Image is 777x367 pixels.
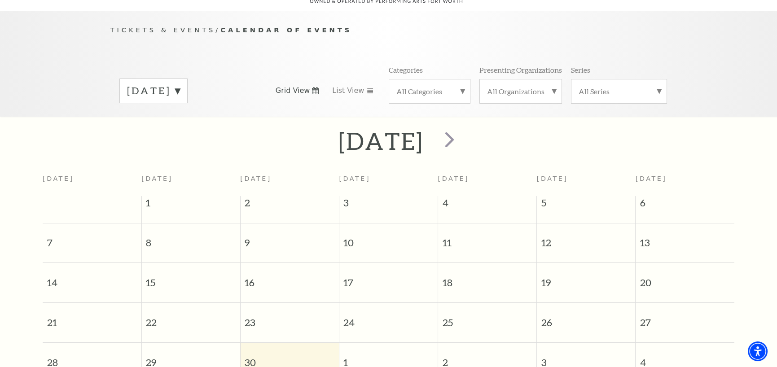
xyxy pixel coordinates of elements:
[537,196,635,214] span: 5
[438,175,470,182] span: [DATE]
[636,263,734,294] span: 20
[142,196,240,214] span: 1
[220,26,352,34] span: Calendar of Events
[338,127,423,155] h2: [DATE]
[479,65,562,74] p: Presenting Organizations
[537,175,568,182] span: [DATE]
[339,223,438,254] span: 10
[636,223,734,254] span: 13
[339,196,438,214] span: 3
[339,303,438,334] span: 24
[438,196,536,214] span: 4
[432,125,465,157] button: next
[241,223,339,254] span: 9
[142,303,240,334] span: 22
[142,263,240,294] span: 15
[142,223,240,254] span: 8
[579,87,659,96] label: All Series
[110,26,216,34] span: Tickets & Events
[487,87,554,96] label: All Organizations
[43,303,141,334] span: 21
[438,223,536,254] span: 11
[43,223,141,254] span: 7
[748,341,768,361] div: Accessibility Menu
[43,263,141,294] span: 14
[571,65,590,74] p: Series
[636,303,734,334] span: 27
[332,86,364,96] span: List View
[438,263,536,294] span: 18
[537,303,635,334] span: 26
[396,87,463,96] label: All Categories
[240,175,272,182] span: [DATE]
[636,175,667,182] span: [DATE]
[537,223,635,254] span: 12
[339,175,370,182] span: [DATE]
[127,84,180,98] label: [DATE]
[276,86,310,96] span: Grid View
[389,65,423,74] p: Categories
[241,303,339,334] span: 23
[438,303,536,334] span: 25
[141,175,173,182] span: [DATE]
[636,196,734,214] span: 6
[241,196,339,214] span: 2
[339,263,438,294] span: 17
[110,25,667,36] p: /
[537,263,635,294] span: 19
[241,263,339,294] span: 16
[43,170,141,196] th: [DATE]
